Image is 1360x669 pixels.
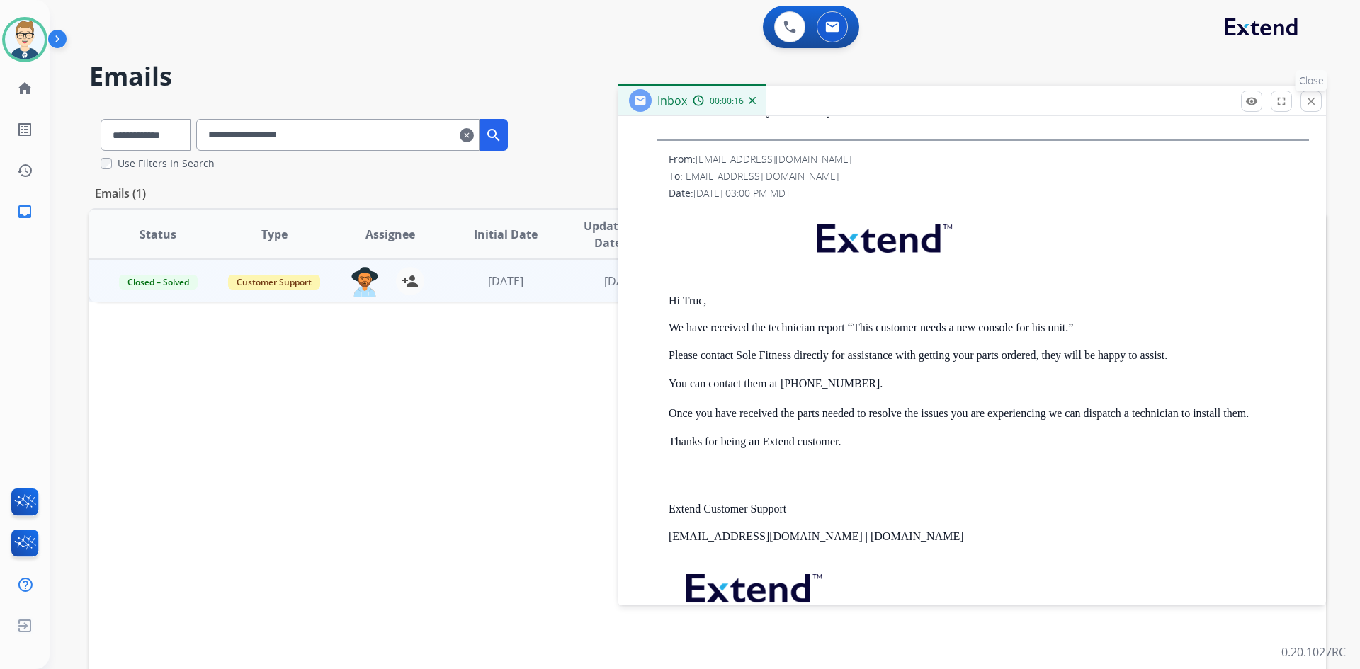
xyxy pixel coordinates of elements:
img: avatar [5,20,45,59]
p: Thanks for being an Extend customer. [669,435,1309,448]
img: extend.png [799,207,966,263]
span: Closed – Solved [119,275,198,290]
mat-icon: home [16,80,33,97]
mat-icon: remove_red_eye [1245,95,1258,108]
p: [EMAIL_ADDRESS][DOMAIN_NAME] | [DOMAIN_NAME] [669,530,1309,543]
p: Once you have received the parts needed to resolve the issues you are experiencing we can dispatc... [669,406,1309,421]
span: Inbox [657,93,687,108]
p: Emails (1) [89,185,152,202]
img: extend.png [669,557,836,613]
mat-icon: person_add [402,273,419,290]
span: Type [261,226,288,243]
mat-icon: inbox [16,203,33,220]
p: Close [1296,70,1327,91]
mat-icon: search [485,127,502,144]
p: We have received the technician report “This customer needs a new console for his unit.” [669,321,1309,334]
div: From: [669,152,1309,166]
button: Close [1300,91,1322,112]
span: [DATE] 03:00 PM MDT [693,186,790,200]
p: Please contact Sole Fitness directly for assistance with getting your parts ordered, they will be... [669,349,1309,362]
mat-icon: fullscreen [1275,95,1288,108]
span: Customer Support [228,275,320,290]
span: [EMAIL_ADDRESS][DOMAIN_NAME] [696,152,851,166]
span: Updated Date [576,217,640,251]
div: Date: [669,186,1309,200]
mat-icon: close [1305,95,1317,108]
mat-icon: clear [460,127,474,144]
span: [DATE] [488,273,523,289]
p: 0.20.1027RC [1281,644,1346,661]
p: You can contact them at [PHONE_NUMBER]. [669,376,1309,391]
div: To: [669,169,1309,183]
img: agent-avatar [351,267,379,297]
span: [EMAIL_ADDRESS][DOMAIN_NAME] [683,169,839,183]
span: Status [140,226,176,243]
p: Hi Truc, [669,295,1309,307]
span: Initial Date [474,226,538,243]
h2: Emails [89,62,1326,91]
span: [DATE] [604,273,640,289]
p: Extend Customer Support [669,503,1309,515]
span: Assignee [365,226,415,243]
span: 00:00:16 [710,96,744,107]
mat-icon: list_alt [16,121,33,138]
mat-icon: history [16,162,33,179]
label: Use Filters In Search [118,156,215,171]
